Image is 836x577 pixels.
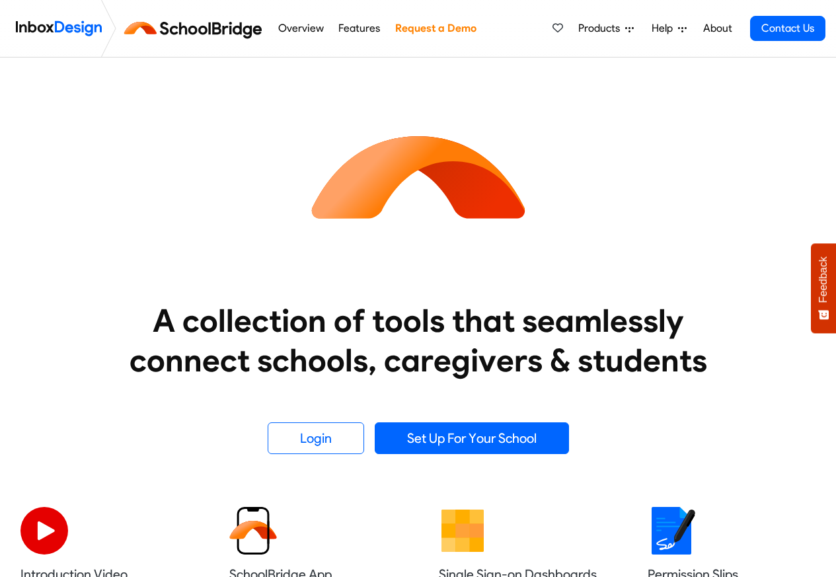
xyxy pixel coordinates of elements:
img: 2022_01_18_icon_signature.svg [648,507,695,555]
a: Request a Demo [391,15,480,42]
a: Login [268,422,364,454]
a: Help [646,15,692,42]
span: Help [652,20,678,36]
img: 2022_01_13_icon_sb_app.svg [229,507,277,555]
img: schoolbridge logo [122,13,270,44]
span: Products [578,20,625,36]
a: Contact Us [750,16,825,41]
a: Set Up For Your School [375,422,569,454]
img: 2022_01_13_icon_grid.svg [439,507,486,555]
heading: A collection of tools that seamlessly connect schools, caregivers & students [104,301,732,380]
a: About [699,15,736,42]
a: Features [335,15,384,42]
span: Feedback [817,256,829,303]
img: 2022_07_11_icon_video_playback.svg [20,507,68,555]
img: icon_schoolbridge.svg [299,58,537,295]
a: Overview [274,15,327,42]
a: Products [573,15,639,42]
button: Feedback - Show survey [811,243,836,333]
